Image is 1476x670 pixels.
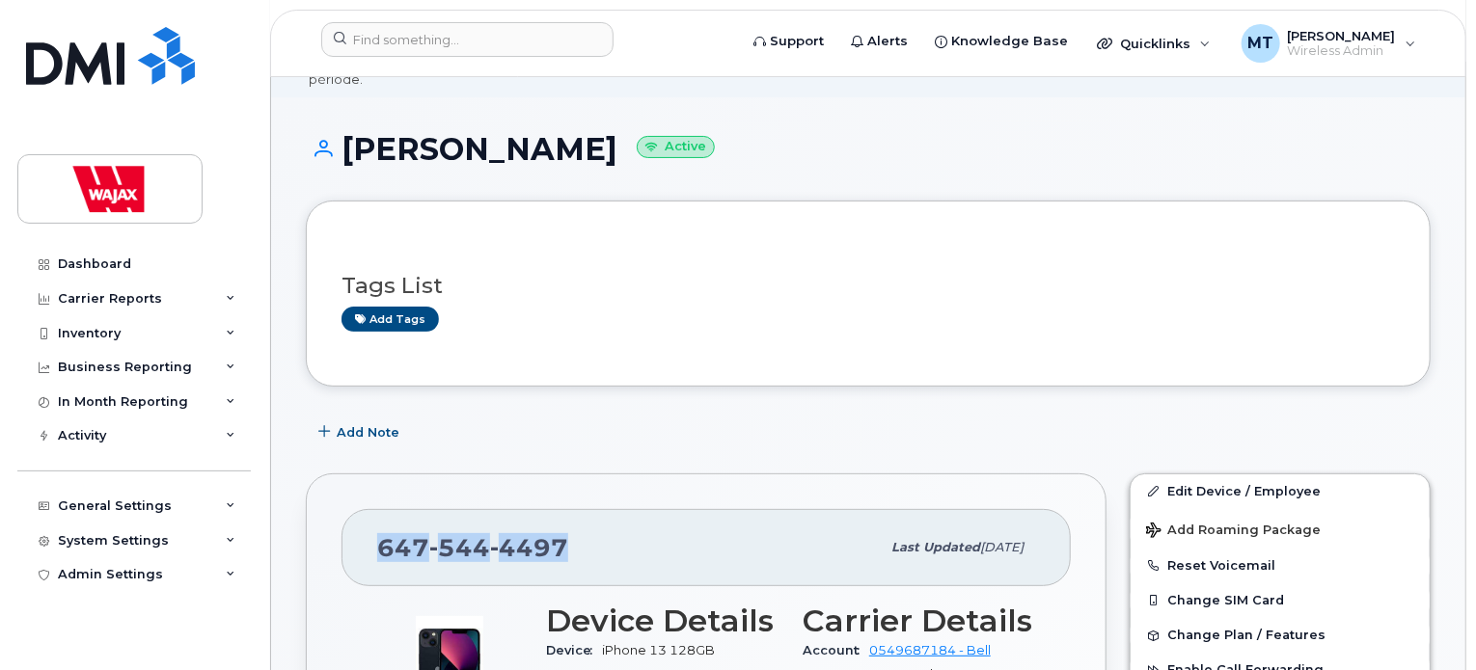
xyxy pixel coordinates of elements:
button: Change SIM Card [1131,583,1430,618]
span: Add Note [337,423,399,442]
span: 647 [377,533,568,562]
a: 0549687184 - Bell [869,643,991,657]
span: Change Plan / Features [1167,629,1326,643]
button: Add Roaming Package [1131,509,1430,549]
button: Add Note [306,415,416,450]
span: MT [1247,32,1273,55]
button: Reset Voicemail [1131,549,1430,583]
button: Change Plan / Features [1131,618,1430,653]
h1: [PERSON_NAME] [306,132,1431,166]
span: [PERSON_NAME] [1288,28,1396,43]
small: Active [637,136,715,158]
span: iPhone 13 128GB [602,643,715,657]
span: Support [770,32,824,51]
a: Edit Device / Employee [1131,474,1430,509]
input: Find something... [321,22,614,57]
h3: Device Details [546,603,779,638]
h3: Carrier Details [803,603,1036,638]
span: Device [546,643,602,657]
span: Add Roaming Package [1146,523,1321,541]
div: Quicklinks [1083,24,1224,63]
a: Alerts [837,22,921,61]
h3: Tags List [342,274,1395,298]
span: [DATE] [980,540,1024,554]
span: Knowledge Base [951,32,1068,51]
span: Alerts [867,32,908,51]
a: Support [740,22,837,61]
span: 4497 [490,533,568,562]
a: Add tags [342,307,439,331]
span: Account [803,643,869,657]
div: Michael Tran [1228,24,1430,63]
span: Wireless Admin [1288,43,1396,59]
span: Quicklinks [1120,36,1190,51]
span: 544 [429,533,490,562]
span: Last updated [891,540,980,554]
a: Knowledge Base [921,22,1081,61]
